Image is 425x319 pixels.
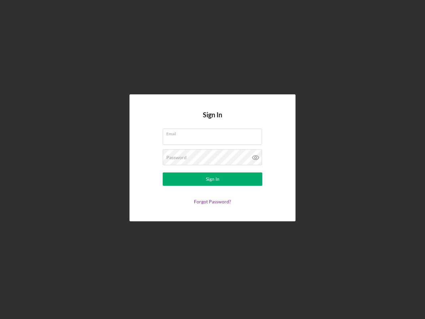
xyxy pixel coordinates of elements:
h4: Sign In [203,111,222,129]
a: Forgot Password? [194,199,231,204]
div: Sign In [206,172,219,186]
button: Sign In [163,172,262,186]
label: Email [166,129,262,136]
label: Password [166,155,187,160]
